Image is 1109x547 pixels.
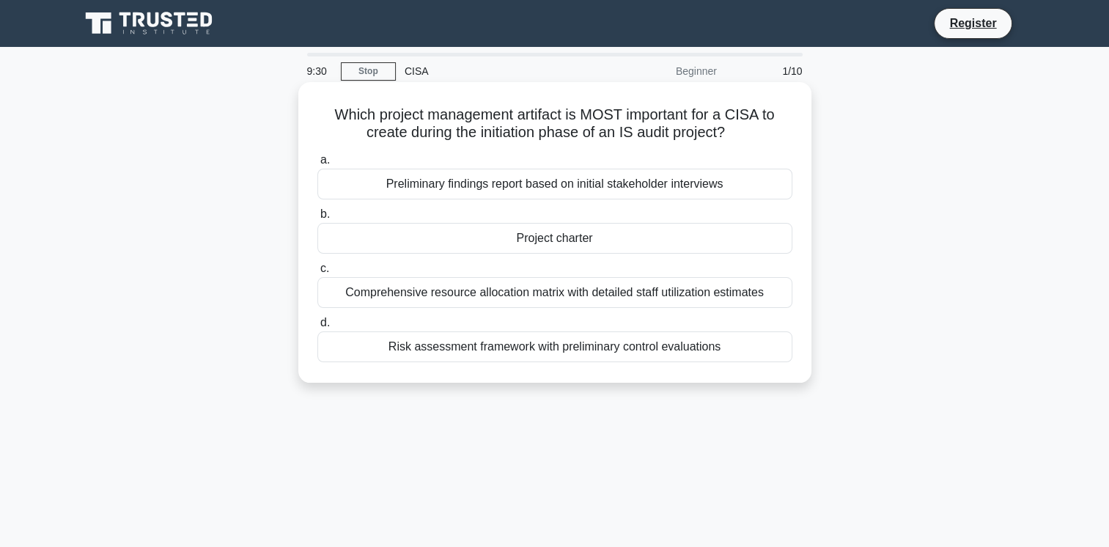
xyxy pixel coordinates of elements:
div: 1/10 [726,56,811,86]
a: Stop [341,62,396,81]
div: 9:30 [298,56,341,86]
span: a. [320,153,330,166]
div: Comprehensive resource allocation matrix with detailed staff utilization estimates [317,277,792,308]
span: c. [320,262,329,274]
span: d. [320,316,330,328]
div: Risk assessment framework with preliminary control evaluations [317,331,792,362]
div: Beginner [597,56,726,86]
span: b. [320,208,330,220]
div: Preliminary findings report based on initial stakeholder interviews [317,169,792,199]
h5: Which project management artifact is MOST important for a CISA to create during the initiation ph... [316,106,794,142]
div: Project charter [317,223,792,254]
div: CISA [396,56,597,86]
a: Register [940,14,1005,32]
